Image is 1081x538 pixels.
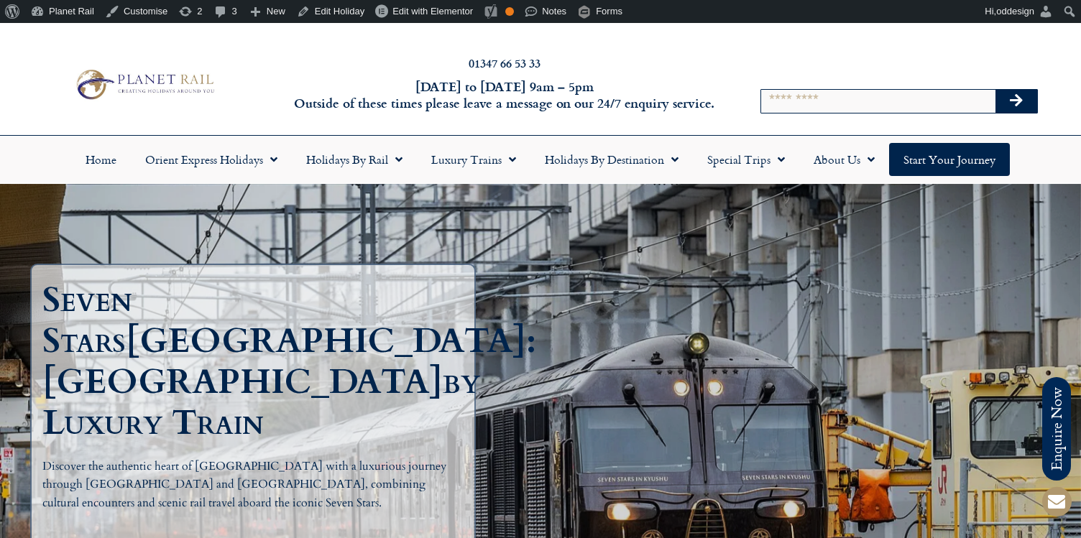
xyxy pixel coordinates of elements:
[292,143,417,176] a: Holidays by Rail
[7,143,1074,176] nav: Menu
[42,358,443,405] span: [GEOGRAPHIC_DATA]
[70,66,218,102] img: Planet Rail Train Holidays Logo
[42,458,452,513] p: Discover the authentic heart of [GEOGRAPHIC_DATA] with a luxurious journey through [GEOGRAPHIC_DA...
[292,78,717,112] h6: [DATE] to [DATE] 9am – 5pm Outside of these times please leave a message on our 24/7 enquiry serv...
[469,55,540,71] a: 01347 66 53 33
[417,143,530,176] a: Luxury Trains
[889,143,1010,176] a: Start your Journey
[530,143,693,176] a: Holidays by Destination
[799,143,889,176] a: About Us
[505,7,514,16] div: OK
[995,90,1037,113] button: Search
[42,279,453,443] h1: Seven Stars
[131,143,292,176] a: Orient Express Holidays
[693,143,799,176] a: Special Trips
[392,6,473,17] span: Edit with Elementor
[71,143,131,176] a: Home
[996,6,1034,17] span: oddesign
[126,317,536,364] span: [GEOGRAPHIC_DATA]:
[42,358,480,446] span: by Luxury Train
